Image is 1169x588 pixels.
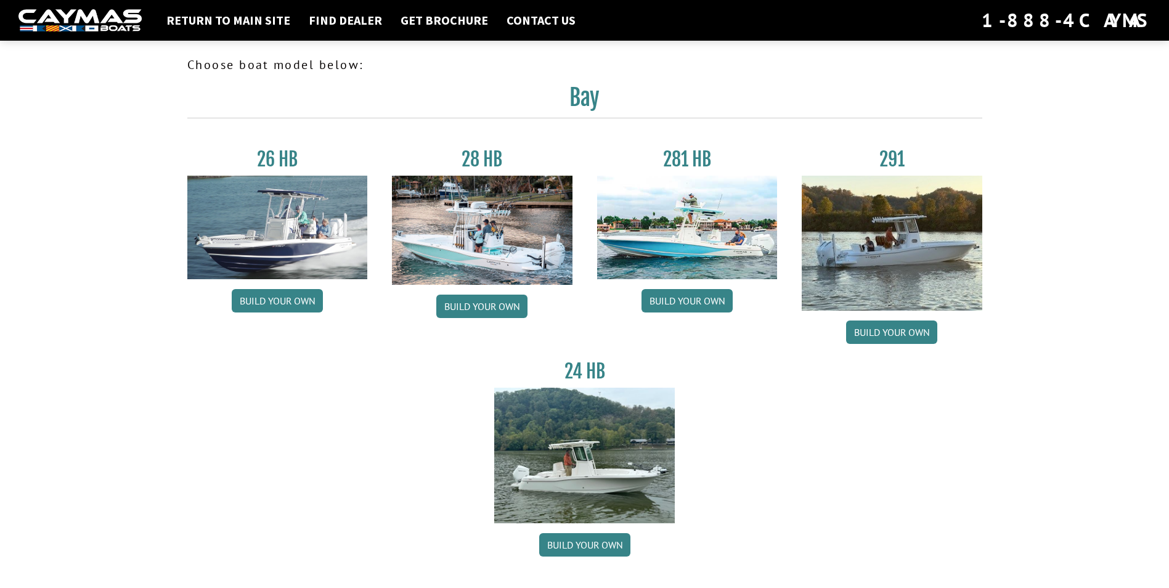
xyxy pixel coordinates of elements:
[846,321,937,344] a: Build your own
[232,289,323,312] a: Build your own
[494,360,675,383] h3: 24 HB
[494,388,675,523] img: 24_HB_thumbnail.jpg
[802,176,982,311] img: 291_Thumbnail.jpg
[642,289,733,312] a: Build your own
[187,84,982,118] h2: Bay
[18,9,142,32] img: white-logo-c9c8dbefe5ff5ceceb0f0178aa75bf4bb51f6bca0971e226c86eb53dfe498488.png
[187,148,368,171] h3: 26 HB
[160,12,296,28] a: Return to main site
[982,7,1151,34] div: 1-888-4CAYMAS
[392,148,572,171] h3: 28 HB
[539,533,630,557] a: Build your own
[392,176,572,285] img: 28_hb_thumbnail_for_caymas_connect.jpg
[394,12,494,28] a: Get Brochure
[597,148,778,171] h3: 281 HB
[802,148,982,171] h3: 291
[187,55,982,74] p: Choose boat model below:
[500,12,582,28] a: Contact Us
[187,176,368,279] img: 26_new_photo_resized.jpg
[303,12,388,28] a: Find Dealer
[597,176,778,279] img: 28-hb-twin.jpg
[436,295,527,318] a: Build your own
